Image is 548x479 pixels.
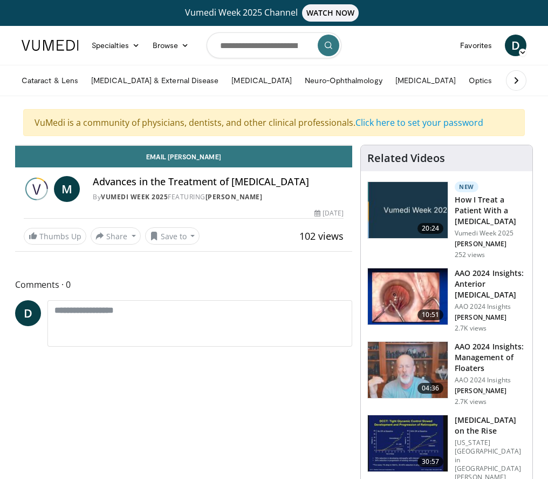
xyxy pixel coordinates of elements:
a: M [54,176,80,202]
p: [PERSON_NAME] [455,240,526,248]
p: Vumedi Week 2025 [455,229,526,238]
a: Thumbs Up [24,228,86,245]
a: Click here to set your password [355,117,483,129]
a: D [15,300,41,326]
a: 10:51 AAO 2024 Insights: Anterior [MEDICAL_DATA] AAO 2024 Insights [PERSON_NAME] 2.7K views [367,268,526,333]
a: Favorites [454,35,498,56]
input: Search topics, interventions [207,32,341,58]
a: 04:36 AAO 2024 Insights: Management of Floaters AAO 2024 Insights [PERSON_NAME] 2.7K views [367,341,526,406]
p: New [455,181,478,192]
div: [DATE] [314,208,344,218]
a: Cataract & Lens [15,70,85,91]
h4: Advances in the Treatment of [MEDICAL_DATA] [93,176,344,188]
a: Browse [146,35,196,56]
button: Share [91,227,141,245]
a: Vumedi Week 2025 ChannelWATCH NOW [15,4,533,22]
p: AAO 2024 Insights [455,376,526,384]
span: 04:36 [417,383,443,394]
img: 8e655e61-78ac-4b3e-a4e7-f43113671c25.150x105_q85_crop-smart_upscale.jpg [368,342,448,398]
p: [PERSON_NAME] [455,313,526,322]
a: 20:24 New How I Treat a Patient With a [MEDICAL_DATA] Vumedi Week 2025 [PERSON_NAME] 252 views [367,181,526,259]
a: D [505,35,526,56]
p: 2.7K views [455,397,487,406]
a: [MEDICAL_DATA] & External Disease [85,70,225,91]
p: [PERSON_NAME] [455,387,526,395]
button: Save to [145,227,200,245]
p: 252 views [455,251,485,259]
img: Vumedi Week 2025 [24,176,50,202]
h3: How I Treat a Patient With a [MEDICAL_DATA] [455,194,526,227]
img: 02d29458-18ce-4e7f-be78-7423ab9bdffd.jpg.150x105_q85_crop-smart_upscale.jpg [368,182,448,238]
p: 2.7K views [455,324,487,333]
a: Specialties [85,35,146,56]
img: fd942f01-32bb-45af-b226-b96b538a46e6.150x105_q85_crop-smart_upscale.jpg [368,268,448,325]
div: VuMedi is a community of physicians, dentists, and other clinical professionals. [23,109,525,136]
span: 30:57 [417,456,443,467]
span: 10:51 [417,309,443,320]
span: 20:24 [417,223,443,234]
h4: Related Videos [367,152,445,165]
span: WATCH NOW [302,4,359,22]
a: [PERSON_NAME] [206,192,263,201]
h3: [MEDICAL_DATA] on the Rise [455,415,526,436]
span: 102 views [299,230,344,242]
div: By FEATURING [93,192,344,202]
h3: AAO 2024 Insights: Management of Floaters [455,341,526,374]
a: [MEDICAL_DATA] [225,70,298,91]
a: Vumedi Week 2025 [101,192,168,201]
h3: AAO 2024 Insights: Anterior [MEDICAL_DATA] [455,268,526,300]
a: Optics [462,70,498,91]
p: AAO 2024 Insights [455,302,526,311]
img: 4ce8c11a-29c2-4c44-a801-4e6d49003971.150x105_q85_crop-smart_upscale.jpg [368,415,448,471]
span: Comments 0 [15,278,352,292]
a: [MEDICAL_DATA] [389,70,462,91]
img: VuMedi Logo [22,40,79,51]
a: Email [PERSON_NAME] [15,146,352,167]
a: Neuro-Ophthalmology [298,70,388,91]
